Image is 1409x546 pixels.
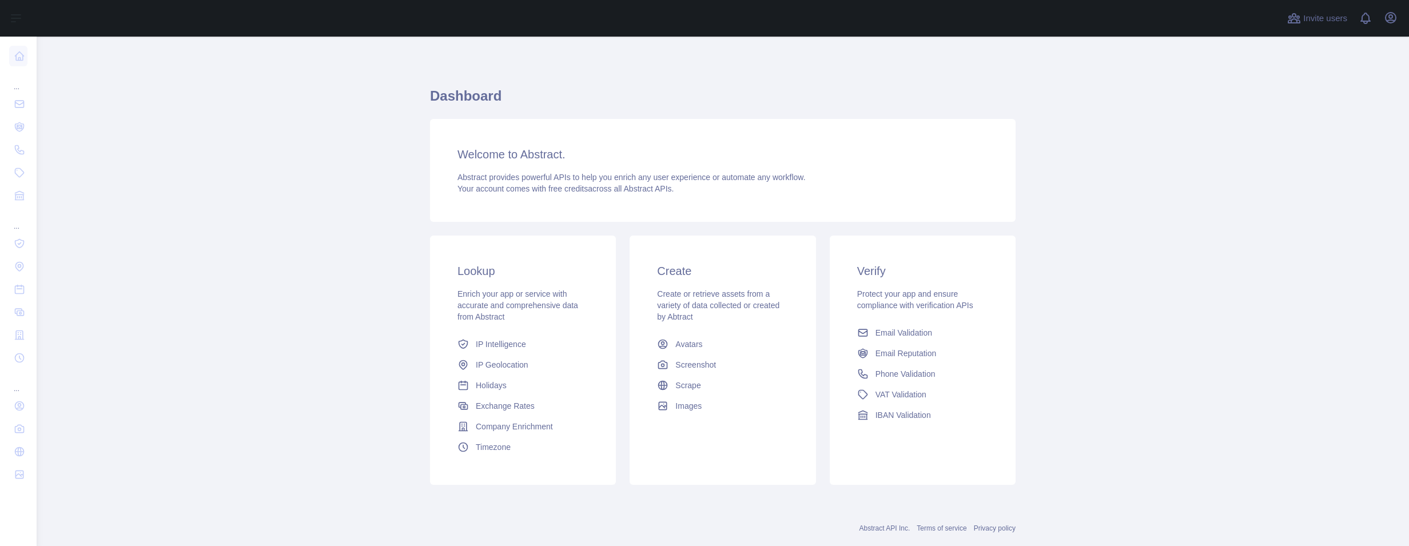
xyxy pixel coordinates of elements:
[1285,9,1350,27] button: Invite users
[476,359,528,370] span: IP Geolocation
[652,396,793,416] a: Images
[430,87,1016,114] h1: Dashboard
[453,375,593,396] a: Holidays
[875,389,926,400] span: VAT Validation
[9,69,27,91] div: ...
[652,375,793,396] a: Scrape
[675,338,702,350] span: Avatars
[453,416,593,437] a: Company Enrichment
[1303,12,1347,25] span: Invite users
[476,338,526,350] span: IP Intelligence
[675,359,716,370] span: Screenshot
[917,524,966,532] a: Terms of service
[453,354,593,375] a: IP Geolocation
[857,263,988,279] h3: Verify
[859,524,910,532] a: Abstract API Inc.
[853,384,993,405] a: VAT Validation
[476,441,511,453] span: Timezone
[657,289,779,321] span: Create or retrieve assets from a variety of data collected or created by Abtract
[9,370,27,393] div: ...
[457,173,806,182] span: Abstract provides powerful APIs to help you enrich any user experience or automate any workflow.
[476,400,535,412] span: Exchange Rates
[875,368,936,380] span: Phone Validation
[853,343,993,364] a: Email Reputation
[457,263,588,279] h3: Lookup
[476,380,507,391] span: Holidays
[853,364,993,384] a: Phone Validation
[875,348,937,359] span: Email Reputation
[974,524,1016,532] a: Privacy policy
[453,334,593,354] a: IP Intelligence
[652,354,793,375] a: Screenshot
[453,437,593,457] a: Timezone
[675,400,702,412] span: Images
[652,334,793,354] a: Avatars
[453,396,593,416] a: Exchange Rates
[857,289,973,310] span: Protect your app and ensure compliance with verification APIs
[476,421,553,432] span: Company Enrichment
[675,380,700,391] span: Scrape
[657,263,788,279] h3: Create
[853,405,993,425] a: IBAN Validation
[875,409,931,421] span: IBAN Validation
[853,322,993,343] a: Email Validation
[9,208,27,231] div: ...
[457,184,674,193] span: Your account comes with across all Abstract APIs.
[548,184,588,193] span: free credits
[875,327,932,338] span: Email Validation
[457,146,988,162] h3: Welcome to Abstract.
[457,289,578,321] span: Enrich your app or service with accurate and comprehensive data from Abstract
